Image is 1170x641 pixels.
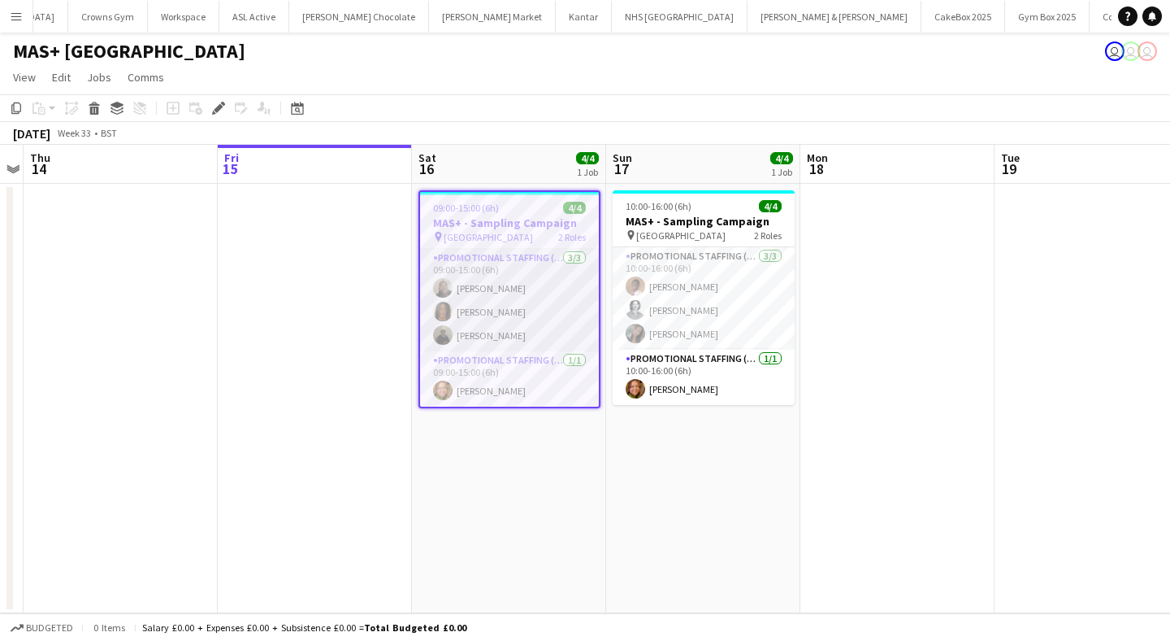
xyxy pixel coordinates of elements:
div: 1 Job [771,166,792,178]
span: 4/4 [759,200,782,212]
app-card-role: Promotional Staffing (Team Leader)1/109:00-15:00 (6h)[PERSON_NAME] [420,351,599,407]
button: Budgeted [8,619,76,637]
span: 19 [999,159,1020,178]
app-job-card: 10:00-16:00 (6h)4/4MAS+ - Sampling Campaign [GEOGRAPHIC_DATA]2 RolesPromotional Staffing (Brand A... [613,190,795,405]
span: 2 Roles [558,231,586,243]
span: 4/4 [576,152,599,164]
span: 4/4 [563,202,586,214]
span: Budgeted [26,622,73,634]
span: 15 [222,159,239,178]
app-card-role: Promotional Staffing (Brand Ambassadors)3/310:00-16:00 (6h)[PERSON_NAME][PERSON_NAME][PERSON_NAME] [613,247,795,350]
button: Workspace [148,1,219,33]
span: 16 [416,159,436,178]
span: Jobs [87,70,111,85]
span: [GEOGRAPHIC_DATA] [636,229,726,242]
span: 0 items [89,621,128,634]
button: [PERSON_NAME] Chocolate [289,1,429,33]
span: Fri [224,150,239,165]
span: View [13,70,36,85]
h3: MAS+ - Sampling Campaign [613,214,795,229]
span: 4/4 [770,152,793,164]
span: Thu [30,150,50,165]
a: View [6,67,42,88]
a: Jobs [80,67,118,88]
div: Salary £0.00 + Expenses £0.00 + Subsistence £0.00 = [142,621,466,634]
app-job-card: 09:00-15:00 (6h)4/4MAS+ - Sampling Campaign [GEOGRAPHIC_DATA]2 RolesPromotional Staffing (Brand A... [418,190,600,408]
span: Edit [52,70,71,85]
button: CakeBox 2025 [921,1,1005,33]
span: 17 [610,159,632,178]
div: [DATE] [13,125,50,142]
button: Kantar [556,1,612,33]
app-card-role: Promotional Staffing (Team Leader)1/110:00-16:00 (6h)[PERSON_NAME] [613,350,795,405]
button: NHS [GEOGRAPHIC_DATA] [612,1,747,33]
app-user-avatar: Spencer Blackwell [1121,41,1141,61]
a: Comms [121,67,171,88]
app-card-role: Promotional Staffing (Brand Ambassadors)3/309:00-15:00 (6h)[PERSON_NAME][PERSON_NAME][PERSON_NAME] [420,249,599,351]
button: ASL Active [219,1,289,33]
button: Crowns Gym [68,1,148,33]
span: 18 [804,159,828,178]
span: Sun [613,150,632,165]
span: Mon [807,150,828,165]
span: 14 [28,159,50,178]
span: 10:00-16:00 (6h) [626,200,691,212]
h1: MAS+ [GEOGRAPHIC_DATA] [13,39,245,63]
span: Tue [1001,150,1020,165]
a: Edit [45,67,77,88]
button: [PERSON_NAME] Market [429,1,556,33]
app-user-avatar: Amelia Radley [1137,41,1157,61]
button: Gym Box 2025 [1005,1,1090,33]
div: BST [101,127,117,139]
div: 1 Job [577,166,598,178]
h3: MAS+ - Sampling Campaign [420,216,599,230]
span: Comms [128,70,164,85]
span: 09:00-15:00 (6h) [433,202,499,214]
span: Week 33 [54,127,94,139]
button: [PERSON_NAME] & [PERSON_NAME] [747,1,921,33]
span: Total Budgeted £0.00 [364,621,466,634]
span: [GEOGRAPHIC_DATA] [444,231,533,243]
span: 2 Roles [754,229,782,242]
span: Sat [418,150,436,165]
app-user-avatar: Nina Mackay [1105,41,1124,61]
